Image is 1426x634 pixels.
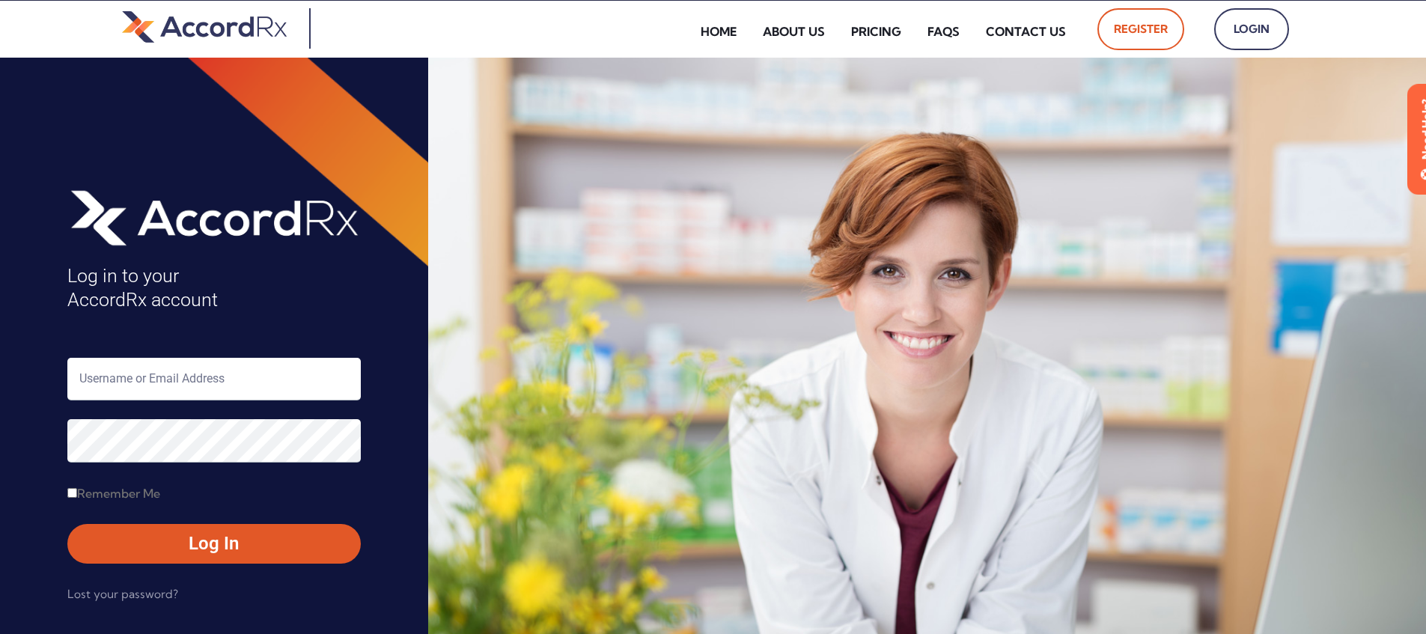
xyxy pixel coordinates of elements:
[916,14,971,49] a: FAQs
[1214,8,1289,50] a: Login
[1231,17,1273,41] span: Login
[67,582,178,606] a: Lost your password?
[67,524,361,563] button: Log In
[1114,17,1168,41] span: Register
[975,14,1077,49] a: Contact Us
[752,14,836,49] a: About Us
[1097,8,1184,50] a: Register
[689,14,748,49] a: Home
[67,358,361,400] input: Username or Email Address
[82,531,346,555] span: Log In
[122,8,287,45] img: default-logo
[67,185,361,249] img: AccordRx_logo_header_white
[67,488,77,498] input: Remember Me
[67,264,361,313] h4: Log in to your AccordRx account
[840,14,912,49] a: Pricing
[67,481,160,505] label: Remember Me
